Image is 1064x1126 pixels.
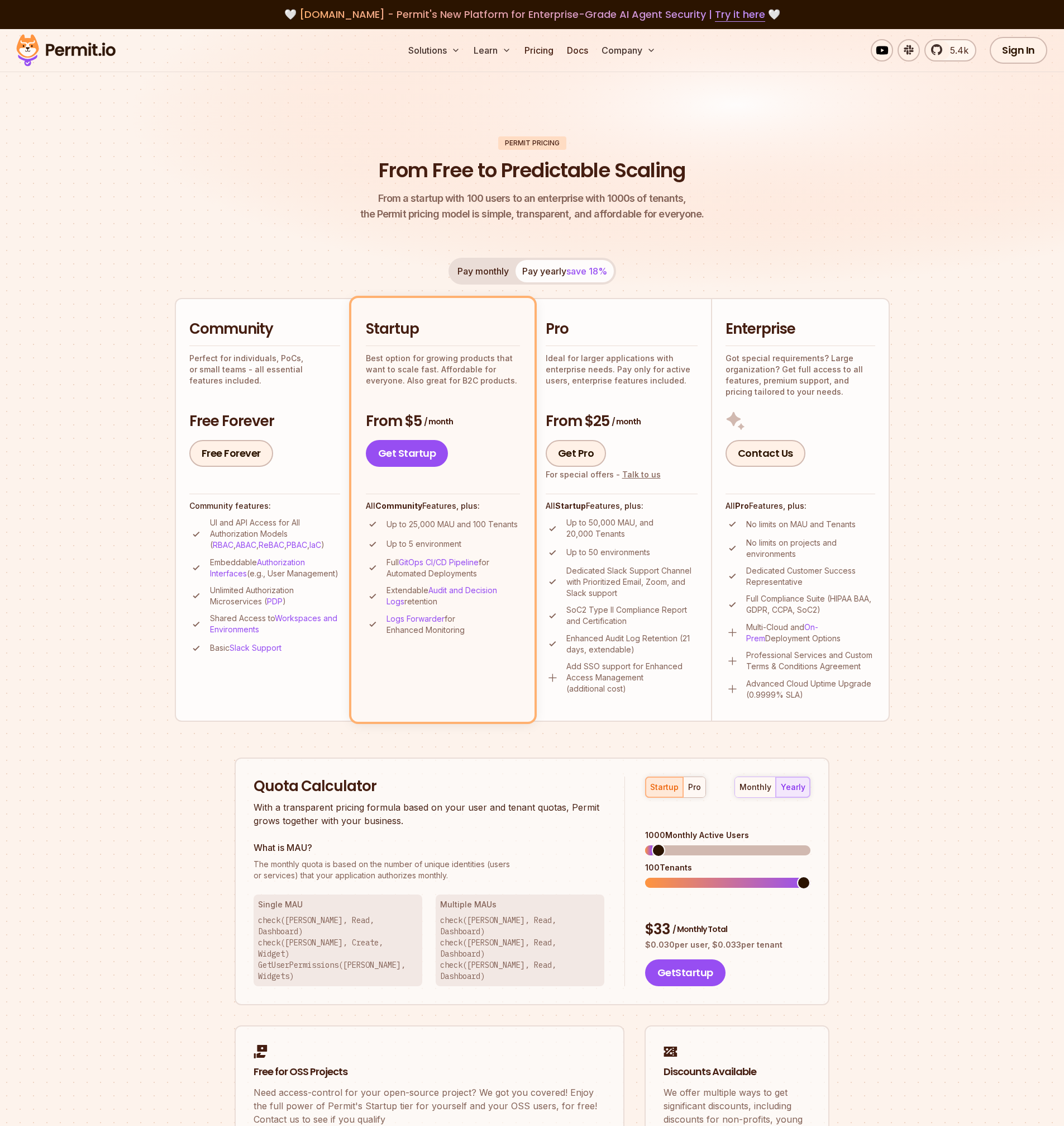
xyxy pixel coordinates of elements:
strong: Community [375,501,422,510]
span: / month [612,416,641,427]
p: the Permit pricing model is simple, transparent, and affordable for everyone. [360,191,704,222]
p: Up to 25,000 MAU and 100 Tenants [387,519,518,530]
a: Authorization Interfaces [210,557,305,578]
a: Sign In [990,37,1047,64]
strong: Startup [555,501,586,510]
h2: Enterprise [726,319,875,339]
a: Audit and Decision Logs [387,585,497,606]
button: GetStartup [645,959,726,986]
a: ReBAC [259,540,284,550]
span: / month [424,416,453,427]
p: Embeddable (e.g., User Management) [210,557,340,579]
h3: What is MAU? [254,841,604,854]
a: Logs Forwarder [387,614,445,623]
a: Get Startup [366,440,448,467]
div: For special offers - [546,469,661,480]
h3: Free Forever [189,411,340,432]
p: Professional Services and Custom Terms & Conditions Agreement [746,650,875,672]
p: check([PERSON_NAME], Read, Dashboard) check([PERSON_NAME], Create, Widget) GetUserPermissions([PE... [258,915,418,982]
h3: From $25 [546,411,698,432]
div: monthly [739,782,771,793]
p: No limits on MAU and Tenants [746,519,856,530]
p: UI and API Access for All Authorization Models ( , , , , ) [210,517,340,551]
a: PDP [267,597,283,606]
h1: From Free to Predictable Scaling [379,157,685,184]
button: Learn [469,39,516,61]
div: 100 Tenants [645,862,810,873]
h2: Discounts Available [664,1065,810,1079]
p: Up to 50,000 MAU, and 20,000 Tenants [566,517,698,540]
a: On-Prem [746,622,818,643]
p: Got special requirements? Large organization? Get full access to all features, premium support, a... [726,353,875,398]
h2: Community [189,319,340,339]
a: Talk to us [622,470,661,479]
p: Full for Automated Deployments [387,557,520,579]
h4: All Features, plus: [366,500,520,512]
h3: Single MAU [258,899,418,910]
h2: Quota Calculator [254,777,604,797]
p: Full Compliance Suite (HIPAA BAA, GDPR, CCPA, SoC2) [746,593,875,616]
span: The monthly quota is based on the number of unique identities (users [254,859,604,870]
span: [DOMAIN_NAME] - Permit's New Platform for Enterprise-Grade AI Agent Security | [299,7,765,21]
p: SoC2 Type II Compliance Report and Certification [566,604,698,627]
p: Extendable retention [387,585,520,607]
h2: Startup [366,319,520,339]
a: Pricing [520,39,558,61]
p: Basic [210,642,281,654]
a: IaC [309,540,321,550]
strong: Pro [735,501,749,510]
div: pro [688,782,701,793]
span: 5.4k [943,44,968,57]
p: Up to 5 environment [387,538,461,550]
h4: Community features: [189,500,340,512]
h4: All Features, plus: [546,500,698,512]
a: Free Forever [189,440,273,467]
p: Multi-Cloud and Deployment Options [746,622,875,644]
p: Ideal for larger applications with enterprise needs. Pay only for active users, enterprise featur... [546,353,698,386]
button: Solutions [404,39,465,61]
p: $ 0.030 per user, $ 0.033 per tenant [645,939,810,950]
p: Unlimited Authorization Microservices ( ) [210,585,340,607]
h4: All Features, plus: [726,500,875,512]
p: Best option for growing products that want to scale fast. Affordable for everyone. Also great for... [366,353,520,386]
a: Slack Support [230,643,281,652]
p: With a transparent pricing formula based on your user and tenant quotas, Permit grows together wi... [254,801,604,827]
p: check([PERSON_NAME], Read, Dashboard) check([PERSON_NAME], Read, Dashboard) check([PERSON_NAME], ... [440,915,600,982]
span: From a startup with 100 users to an enterprise with 1000s of tenants, [360,191,704,206]
button: Company [597,39,660,61]
a: Get Pro [546,440,607,467]
a: Docs [562,39,593,61]
h2: Pro [546,319,698,339]
h3: Multiple MAUs [440,899,600,910]
p: Perfect for individuals, PoCs, or small teams - all essential features included. [189,353,340,386]
p: Add SSO support for Enhanced Access Management (additional cost) [566,661,698,694]
button: Pay monthly [451,260,516,282]
p: or services) that your application authorizes monthly. [254,859,604,881]
p: for Enhanced Monitoring [387,613,520,636]
div: Permit Pricing [498,136,566,150]
a: ABAC [236,540,256,550]
div: 🤍 🤍 [27,7,1037,22]
div: 1000 Monthly Active Users [645,830,810,841]
a: Try it here [715,7,765,22]
div: $ 33 [645,920,810,940]
p: Advanced Cloud Uptime Upgrade (0.9999% SLA) [746,678,875,701]
p: Up to 50 environments [566,547,650,558]
h3: From $5 [366,411,520,432]
p: Shared Access to [210,613,340,635]
p: Enhanced Audit Log Retention (21 days, extendable) [566,633,698,655]
img: Permit logo [11,31,121,69]
p: Need access-control for your open-source project? We got you covered! Enjoy the full power of Per... [254,1086,605,1126]
a: Contact Us [726,440,805,467]
p: Dedicated Customer Success Representative [746,565,875,588]
a: 5.4k [924,39,976,61]
span: / Monthly Total [672,924,727,935]
h2: Free for OSS Projects [254,1065,605,1079]
p: No limits on projects and environments [746,537,875,560]
a: RBAC [213,540,233,550]
p: Dedicated Slack Support Channel with Prioritized Email, Zoom, and Slack support [566,565,698,599]
a: PBAC [287,540,307,550]
a: GitOps CI/CD Pipeline [399,557,479,567]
